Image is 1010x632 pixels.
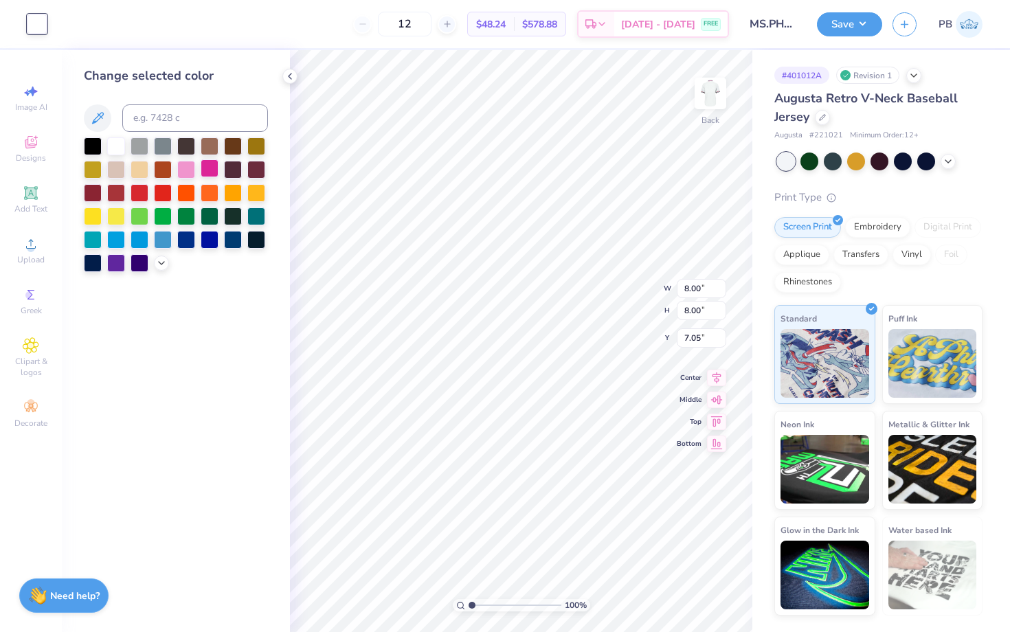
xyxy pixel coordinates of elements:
[845,217,910,238] div: Embroidery
[939,16,952,32] span: PB
[14,418,47,429] span: Decorate
[836,67,899,84] div: Revision 1
[677,373,702,383] span: Center
[621,17,695,32] span: [DATE] - [DATE]
[15,102,47,113] span: Image AI
[774,272,841,293] div: Rhinestones
[888,541,977,609] img: Water based Ink
[781,329,869,398] img: Standard
[781,541,869,609] img: Glow in the Dark Ink
[17,254,45,265] span: Upload
[888,311,917,326] span: Puff Ink
[702,114,719,126] div: Back
[774,90,958,125] span: Augusta Retro V-Neck Baseball Jersey
[7,356,55,378] span: Clipart & logos
[378,12,431,36] input: – –
[14,203,47,214] span: Add Text
[704,19,718,29] span: FREE
[956,11,983,38] img: Paridhi Bajaj
[781,417,814,431] span: Neon Ink
[888,417,969,431] span: Metallic & Glitter Ink
[914,217,981,238] div: Digital Print
[739,10,807,38] input: Untitled Design
[888,329,977,398] img: Puff Ink
[122,104,268,132] input: e.g. 7428 c
[697,80,724,107] img: Back
[774,245,829,265] div: Applique
[774,217,841,238] div: Screen Print
[809,130,843,142] span: # 221021
[893,245,931,265] div: Vinyl
[888,435,977,504] img: Metallic & Glitter Ink
[850,130,919,142] span: Minimum Order: 12 +
[677,395,702,405] span: Middle
[677,417,702,427] span: Top
[939,11,983,38] a: PB
[935,245,967,265] div: Foil
[565,599,587,611] span: 100 %
[774,190,983,205] div: Print Type
[817,12,882,36] button: Save
[833,245,888,265] div: Transfers
[781,435,869,504] img: Neon Ink
[21,305,42,316] span: Greek
[16,153,46,163] span: Designs
[476,17,506,32] span: $48.24
[781,311,817,326] span: Standard
[84,67,268,85] div: Change selected color
[888,523,952,537] span: Water based Ink
[774,67,829,84] div: # 401012A
[781,523,859,537] span: Glow in the Dark Ink
[522,17,557,32] span: $578.88
[50,589,100,602] strong: Need help?
[774,130,803,142] span: Augusta
[677,439,702,449] span: Bottom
